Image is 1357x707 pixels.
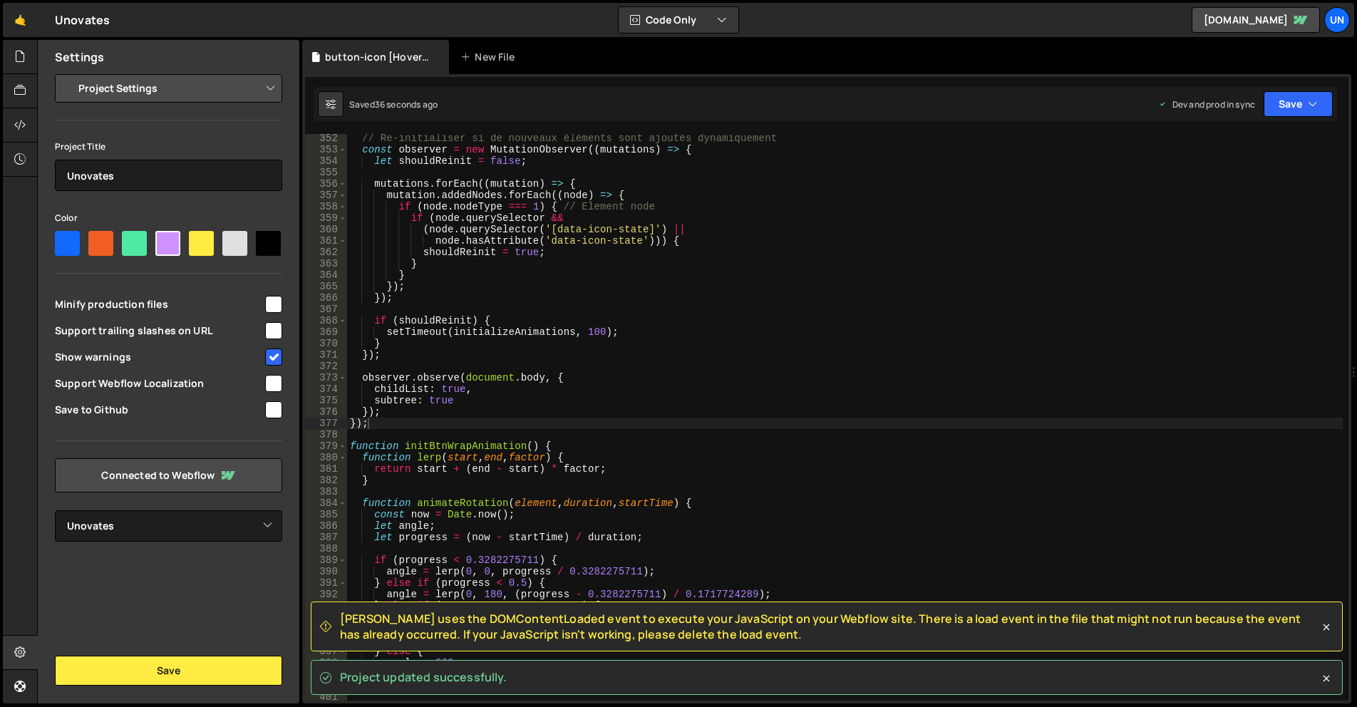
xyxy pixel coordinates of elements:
div: Dev and prod in sync [1158,98,1255,110]
div: 386 [305,520,347,532]
div: 383 [305,486,347,497]
div: 358 [305,201,347,212]
div: 374 [305,383,347,395]
div: 359 [305,212,347,224]
div: 364 [305,269,347,281]
button: Save [55,656,282,686]
div: 400 [305,680,347,691]
div: 397 [305,646,347,657]
div: 369 [305,326,347,338]
span: Show warnings [55,350,263,364]
div: 380 [305,452,347,463]
div: 376 [305,406,347,418]
input: Project name [55,160,282,191]
div: Unovates [55,11,110,29]
span: Project updated successfully. [340,669,507,685]
button: Code Only [619,7,738,33]
div: 382 [305,475,347,486]
div: 371 [305,349,347,361]
label: Color [55,211,78,225]
div: 384 [305,497,347,509]
div: 373 [305,372,347,383]
div: 377 [305,418,347,429]
span: Save to Github [55,403,263,417]
div: Saved [349,98,438,110]
span: Support trailing slashes on URL [55,324,263,338]
div: 387 [305,532,347,543]
div: 388 [305,543,347,554]
div: 368 [305,315,347,326]
div: 379 [305,440,347,452]
div: 396 [305,634,347,646]
h2: Settings [55,49,104,65]
span: Minify production files [55,297,263,311]
div: button-icon [Hover].js [325,50,432,64]
label: Project Title [55,140,105,154]
div: New File [460,50,520,64]
a: Un [1324,7,1350,33]
div: 354 [305,155,347,167]
div: 401 [305,691,347,703]
div: 393 [305,600,347,611]
button: Save [1264,91,1333,117]
div: 362 [305,247,347,258]
div: 391 [305,577,347,589]
div: 367 [305,304,347,315]
div: 375 [305,395,347,406]
div: 389 [305,554,347,566]
div: 392 [305,589,347,600]
div: 360 [305,224,347,235]
span: [PERSON_NAME] uses the DOMContentLoaded event to execute your JavaScript on your Webflow site. Th... [340,611,1319,643]
div: 361 [305,235,347,247]
div: 385 [305,509,347,520]
span: Support Webflow Localization [55,376,263,391]
div: 36 seconds ago [375,98,438,110]
div: 352 [305,133,347,144]
a: Connected to Webflow [55,458,282,492]
div: 363 [305,258,347,269]
div: 365 [305,281,347,292]
a: 🤙 [3,3,38,37]
div: 398 [305,657,347,669]
div: 395 [305,623,347,634]
div: 366 [305,292,347,304]
div: 390 [305,566,347,577]
div: 356 [305,178,347,190]
div: 370 [305,338,347,349]
div: 355 [305,167,347,178]
div: 357 [305,190,347,201]
div: 353 [305,144,347,155]
a: [DOMAIN_NAME] [1192,7,1320,33]
div: 399 [305,669,347,680]
div: 381 [305,463,347,475]
div: 372 [305,361,347,372]
div: 394 [305,611,347,623]
div: 378 [305,429,347,440]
